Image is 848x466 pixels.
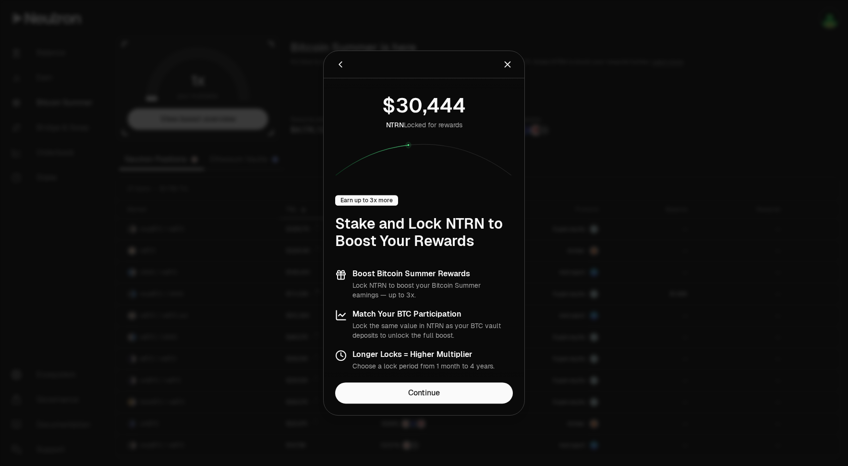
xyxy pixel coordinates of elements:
[335,382,513,404] a: Continue
[352,309,513,319] h3: Match Your BTC Participation
[352,350,495,359] h3: Longer Locks = Higher Multiplier
[352,361,495,371] p: Choose a lock period from 1 month to 4 years.
[386,121,404,129] span: NTRN
[352,321,513,340] p: Lock the same value in NTRN as your BTC vault deposits to unlock the full boost.
[335,58,346,71] button: Back
[352,281,513,300] p: Lock NTRN to boost your Bitcoin Summer earnings — up to 3x.
[352,269,513,279] h3: Boost Bitcoin Summer Rewards
[335,215,513,250] h1: Stake and Lock NTRN to Boost Your Rewards
[502,58,513,71] button: Close
[335,195,398,206] div: Earn up to 3x more
[386,120,462,130] div: Locked for rewards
